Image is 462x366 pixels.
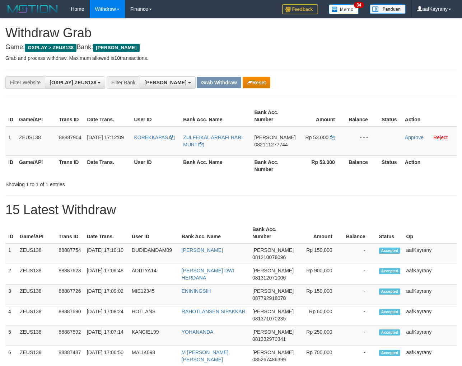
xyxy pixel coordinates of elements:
button: Reset [243,77,270,88]
td: [DATE] 17:10:10 [84,243,129,264]
th: Status [376,223,403,243]
td: - [343,243,376,264]
th: Amount [299,106,346,126]
th: Date Trans. [84,223,129,243]
span: Accepted [379,329,401,335]
a: Copy 53000 to clipboard [330,135,335,140]
td: aafKayrany [403,264,457,285]
a: [PERSON_NAME] DWI HERDANA [182,268,234,281]
img: MOTION_logo.png [5,4,60,14]
th: Status [379,155,402,176]
span: Copy 081371070235 to clipboard [252,316,286,322]
span: KOREKKAPAS [134,135,168,140]
td: 88887592 [56,325,84,346]
th: Action [402,155,457,176]
a: [PERSON_NAME] [182,247,223,253]
th: User ID [131,106,181,126]
a: YOHANANDA [182,329,214,335]
th: Bank Acc. Name [180,106,251,126]
td: aafKayrany [403,243,457,264]
td: ZEUS138 [17,243,56,264]
th: Bank Acc. Name [180,155,251,176]
th: Game/API [17,223,56,243]
th: Status [379,106,402,126]
a: Reject [433,135,448,140]
td: MIE12345 [129,285,179,305]
th: Balance [346,106,379,126]
div: Showing 1 to 1 of 1 entries [5,178,187,188]
td: Rp 150,000 [297,285,343,305]
a: RAHOTLANSEN SIPAKKAR [182,309,246,314]
th: Date Trans. [84,155,131,176]
th: Trans ID [56,223,84,243]
span: [PERSON_NAME] [254,135,295,140]
th: Op [403,223,457,243]
td: ZEUS138 [17,305,56,325]
td: Rp 150,000 [297,243,343,264]
th: Bank Acc. Name [179,223,249,243]
td: [DATE] 17:09:48 [84,264,129,285]
th: User ID [129,223,179,243]
td: - [343,325,376,346]
a: KOREKKAPAS [134,135,175,140]
th: Trans ID [56,106,84,126]
h1: 15 Latest Withdraw [5,203,457,217]
th: Amount [297,223,343,243]
td: 88887623 [56,264,84,285]
span: OXPLAY > ZEUS138 [25,44,76,52]
span: Accepted [379,248,401,254]
td: aafKayrany [403,325,457,346]
th: Action [402,106,457,126]
span: [PERSON_NAME] [144,80,186,85]
span: Accepted [379,309,401,315]
td: 1 [5,243,17,264]
td: 3 [5,285,17,305]
td: 88887754 [56,243,84,264]
td: Rp 250,000 [297,325,343,346]
td: - [343,305,376,325]
span: Copy 082111277744 to clipboard [254,142,288,147]
button: [OXPLAY] ZEUS138 [45,76,105,89]
th: Bank Acc. Number [251,155,298,176]
span: Copy 087792918070 to clipboard [252,295,286,301]
strong: 10 [114,55,120,61]
span: Copy 085267486399 to clipboard [252,357,286,362]
span: Accepted [379,288,401,295]
td: 4 [5,305,17,325]
img: panduan.png [370,4,406,14]
button: [PERSON_NAME] [140,76,195,89]
th: Balance [343,223,376,243]
td: ZEUS138 [16,126,56,156]
img: Feedback.jpg [282,4,318,14]
span: [PERSON_NAME] [252,329,294,335]
span: Copy 081332970341 to clipboard [252,336,286,342]
th: Trans ID [56,155,84,176]
td: 88887690 [56,305,84,325]
td: Rp 60,000 [297,305,343,325]
th: Game/API [16,155,56,176]
th: ID [5,155,16,176]
th: Balance [346,155,379,176]
span: Copy 081312071006 to clipboard [252,275,286,281]
span: 88887904 [59,135,81,140]
span: [PERSON_NAME] [252,288,294,294]
td: HOTLANS [129,305,179,325]
span: Accepted [379,268,401,274]
td: 1 [5,126,16,156]
td: aafKayrany [403,285,457,305]
td: 2 [5,264,17,285]
img: Button%20Memo.svg [329,4,359,14]
td: aafKayrany [403,305,457,325]
td: 5 [5,325,17,346]
p: Grab and process withdraw. Maximum allowed is transactions. [5,55,457,62]
td: KANCIEL99 [129,325,179,346]
span: [PERSON_NAME] [252,309,294,314]
td: [DATE] 17:07:14 [84,325,129,346]
div: Filter Website [5,76,45,89]
span: [PERSON_NAME] [93,44,139,52]
td: DUDIDAMDAM09 [129,243,179,264]
td: [DATE] 17:09:02 [84,285,129,305]
span: Copy 081210078096 to clipboard [252,254,286,260]
span: [PERSON_NAME] [252,349,294,355]
span: [DATE] 17:12:09 [87,135,124,140]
